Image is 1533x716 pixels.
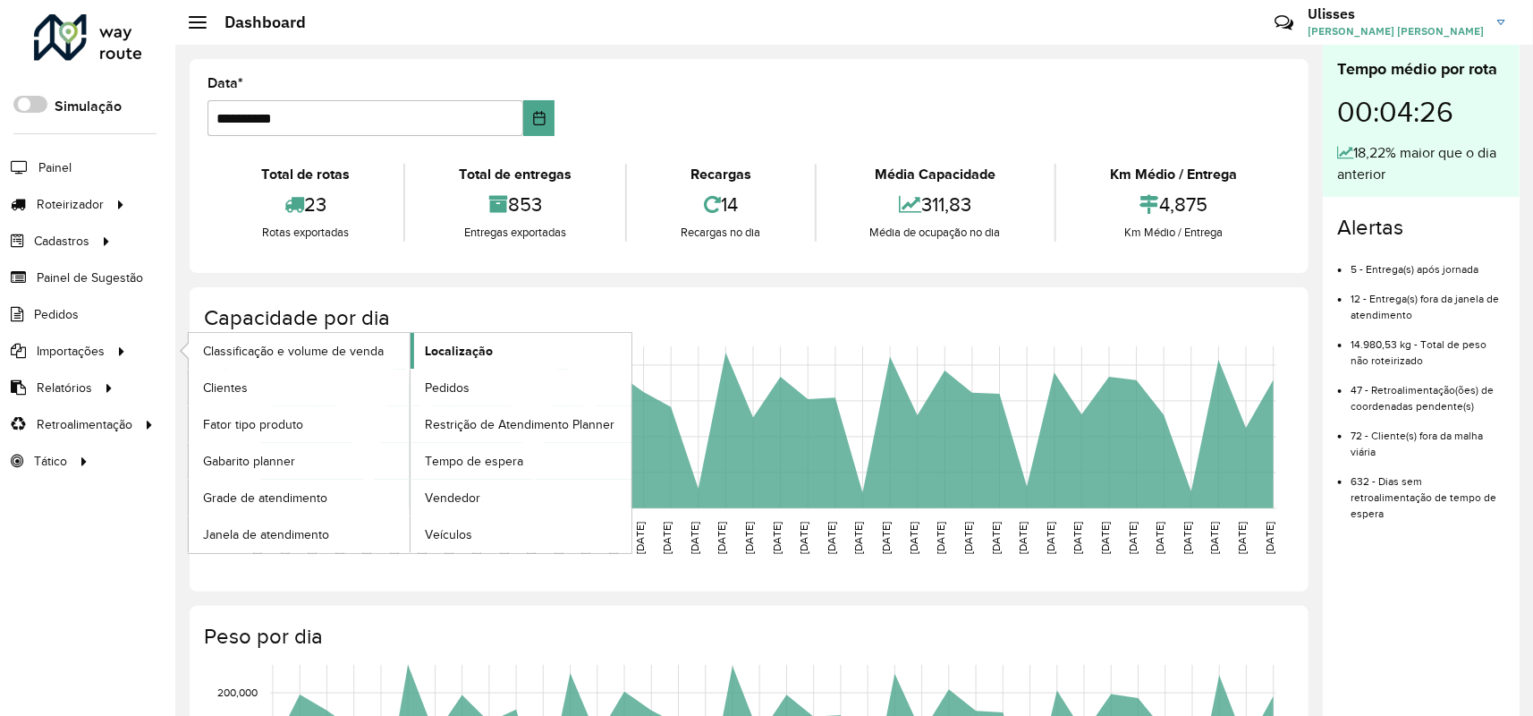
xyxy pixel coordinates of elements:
[37,195,104,214] span: Roteirizador
[203,415,303,434] span: Fator tipo produto
[936,522,947,554] text: [DATE]
[360,522,372,554] text: [DATE]
[1182,522,1193,554] text: [DATE]
[771,522,783,554] text: [DATE]
[410,164,621,185] div: Total de entregas
[1337,81,1505,142] div: 00:04:26
[1351,248,1505,277] li: 5 - Entrega(s) após jornada
[821,185,1050,224] div: 311,83
[411,480,631,516] a: Vendedor
[212,185,399,224] div: 23
[203,525,329,544] span: Janela de atendimento
[250,522,262,554] text: [DATE]
[853,522,865,554] text: [DATE]
[990,522,1002,554] text: [DATE]
[34,305,79,324] span: Pedidos
[1351,369,1505,414] li: 47 - Retroalimentação(ões) de coordenadas pendente(s)
[1017,522,1029,554] text: [DATE]
[411,516,631,552] a: Veículos
[798,522,809,554] text: [DATE]
[387,522,399,554] text: [DATE]
[442,522,453,554] text: [DATE]
[1099,522,1111,554] text: [DATE]
[411,370,631,405] a: Pedidos
[55,96,122,117] label: Simulação
[415,522,427,554] text: [DATE]
[1154,522,1165,554] text: [DATE]
[189,443,410,479] a: Gabarito planner
[1265,4,1303,42] a: Contato Rápido
[908,522,919,554] text: [DATE]
[821,164,1050,185] div: Média Capacidade
[579,522,590,554] text: [DATE]
[962,522,974,554] text: [DATE]
[631,164,809,185] div: Recargas
[34,452,67,471] span: Tático
[425,342,493,361] span: Localização
[606,522,618,554] text: [DATE]
[411,443,631,479] a: Tempo de espera
[1351,323,1505,369] li: 14.980,53 kg - Total de peso não roteirizado
[1351,277,1505,323] li: 12 - Entrega(s) fora da janela de atendimento
[661,522,673,554] text: [DATE]
[743,522,755,554] text: [DATE]
[1337,215,1505,241] h4: Alertas
[1061,164,1286,185] div: Km Médio / Entrega
[189,516,410,552] a: Janela de atendimento
[1308,23,1484,39] span: [PERSON_NAME] [PERSON_NAME]
[524,522,536,554] text: [DATE]
[34,232,89,251] span: Cadastros
[37,342,105,361] span: Importações
[208,72,243,94] label: Data
[212,224,399,242] div: Rotas exportadas
[305,522,317,554] text: [DATE]
[410,224,621,242] div: Entregas exportadas
[425,415,614,434] span: Restrição de Atendimento Planner
[203,489,327,507] span: Grade de atendimento
[203,379,248,397] span: Clientes
[826,522,837,554] text: [DATE]
[212,164,399,185] div: Total de rotas
[425,489,480,507] span: Vendedor
[631,185,809,224] div: 14
[207,13,306,32] h2: Dashboard
[278,522,290,554] text: [DATE]
[1061,185,1286,224] div: 4,875
[203,452,295,471] span: Gabarito planner
[425,452,523,471] span: Tempo de espera
[1308,5,1484,22] h3: Ulisses
[821,224,1050,242] div: Média de ocupação no dia
[411,333,631,369] a: Localização
[189,480,410,516] a: Grade de atendimento
[38,158,72,177] span: Painel
[1061,224,1286,242] div: Km Médio / Entrega
[189,333,410,369] a: Classificação e volume de venda
[204,305,1291,331] h4: Capacidade por dia
[1236,522,1248,554] text: [DATE]
[37,268,143,287] span: Painel de Sugestão
[217,686,258,698] text: 200,000
[634,522,646,554] text: [DATE]
[716,522,728,554] text: [DATE]
[333,522,344,554] text: [DATE]
[1351,460,1505,522] li: 632 - Dias sem retroalimentação de tempo de espera
[425,379,470,397] span: Pedidos
[1351,414,1505,460] li: 72 - Cliente(s) fora da malha viária
[425,525,472,544] span: Veículos
[631,224,809,242] div: Recargas no dia
[189,370,410,405] a: Clientes
[1264,522,1275,554] text: [DATE]
[411,406,631,442] a: Restrição de Atendimento Planner
[497,522,509,554] text: [DATE]
[880,522,892,554] text: [DATE]
[523,100,554,136] button: Choose Date
[204,624,1291,650] h4: Peso por dia
[1045,522,1056,554] text: [DATE]
[410,185,621,224] div: 853
[689,522,700,554] text: [DATE]
[37,379,92,397] span: Relatórios
[1127,522,1139,554] text: [DATE]
[1337,57,1505,81] div: Tempo médio por rota
[189,406,410,442] a: Fator tipo produto
[37,415,132,434] span: Retroalimentação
